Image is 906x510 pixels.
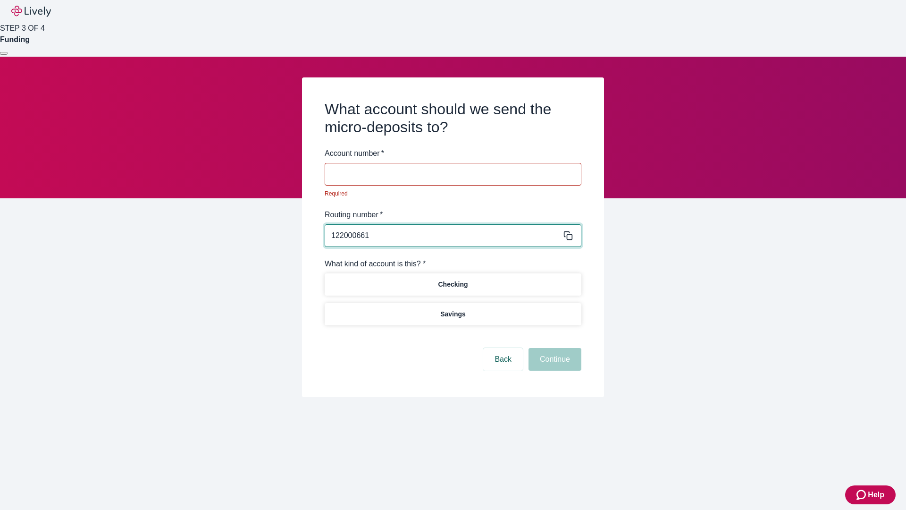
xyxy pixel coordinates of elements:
label: Account number [325,148,384,159]
button: Back [483,348,523,371]
label: What kind of account is this? * [325,258,426,270]
label: Routing number [325,209,383,221]
svg: Copy to clipboard [563,231,573,240]
button: Zendesk support iconHelp [845,485,896,504]
button: Checking [325,273,581,296]
h2: What account should we send the micro-deposits to? [325,100,581,136]
img: Lively [11,6,51,17]
svg: Zendesk support icon [856,489,868,501]
p: Required [325,189,575,198]
p: Checking [438,280,468,289]
button: Savings [325,303,581,325]
p: Savings [440,309,466,319]
span: Help [868,489,884,501]
button: Copy message content to clipboard [562,229,575,242]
